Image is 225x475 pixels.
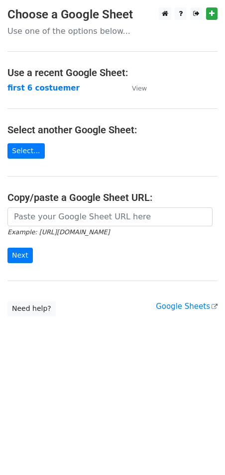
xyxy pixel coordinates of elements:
[132,85,147,92] small: View
[7,7,218,22] h3: Choose a Google Sheet
[7,228,110,236] small: Example: [URL][DOMAIN_NAME]
[7,124,218,136] h4: Select another Google Sheet:
[7,191,218,203] h4: Copy/paste a Google Sheet URL:
[122,84,147,93] a: View
[7,143,45,159] a: Select...
[7,207,213,226] input: Paste your Google Sheet URL here
[7,84,80,93] a: first 6 costuemer
[7,301,56,316] a: Need help?
[7,26,218,36] p: Use one of the options below...
[7,67,218,79] h4: Use a recent Google Sheet:
[7,248,33,263] input: Next
[156,302,218,311] a: Google Sheets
